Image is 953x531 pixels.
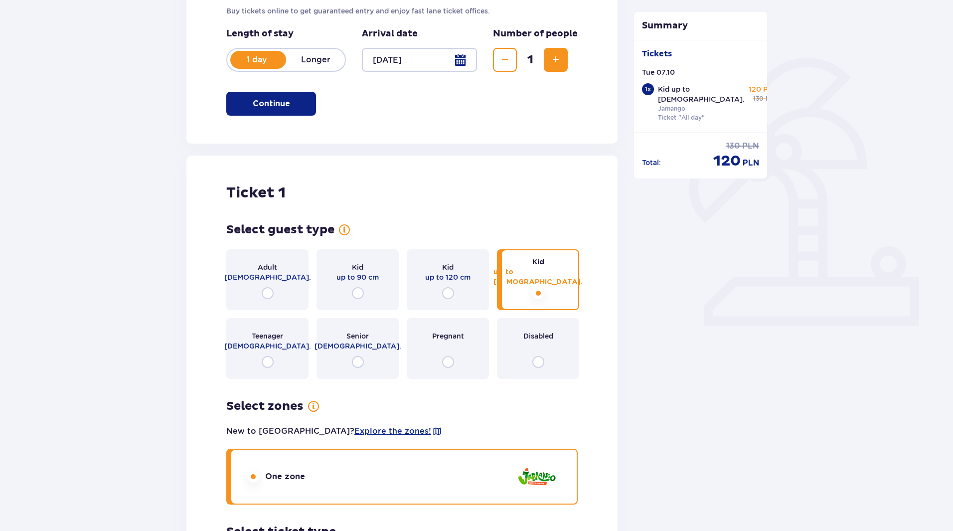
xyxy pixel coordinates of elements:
[766,94,778,103] span: PLN
[252,331,283,341] span: Teenager
[532,257,544,267] span: Kid
[432,331,464,341] span: Pregnant
[658,113,705,122] p: Ticket "All day"
[753,94,764,103] span: 130
[224,272,311,282] span: [DEMOGRAPHIC_DATA].
[315,341,401,351] span: [DEMOGRAPHIC_DATA].
[493,28,578,40] p: Number of people
[517,463,557,491] img: Jamango
[253,98,290,109] p: Continue
[336,272,379,282] span: up to 90 cm
[642,83,654,95] div: 1 x
[224,341,311,351] span: [DEMOGRAPHIC_DATA].
[286,54,345,65] p: Longer
[226,426,442,437] p: New to [GEOGRAPHIC_DATA]?
[226,222,334,237] h3: Select guest type
[658,104,685,113] p: Jamango
[749,84,778,94] p: 120 PLN
[743,158,759,169] span: PLN
[226,28,346,40] p: Length of stay
[493,48,517,72] button: Decrease
[642,48,672,59] p: Tickets
[265,471,305,482] span: One zone
[354,426,431,437] a: Explore the zones!
[544,48,568,72] button: Increase
[227,54,286,65] p: 1 day
[425,272,471,282] span: up to 120 cm
[523,331,553,341] span: Disabled
[726,141,740,152] span: 130
[352,262,363,272] span: Kid
[226,92,316,116] button: Continue
[658,84,745,104] p: Kid up to [DEMOGRAPHIC_DATA].
[362,28,418,40] p: Arrival date
[258,262,277,272] span: Adult
[519,52,542,67] span: 1
[226,399,304,414] h3: Select zones
[346,331,369,341] span: Senior
[442,262,454,272] span: Kid
[493,267,583,287] span: up to [DEMOGRAPHIC_DATA].
[226,183,286,202] h2: Ticket 1
[226,6,578,16] p: Buy tickets online to get guaranteed entry and enjoy fast lane ticket offices.
[642,67,675,77] p: Tue 07.10
[713,152,741,171] span: 120
[634,20,768,32] p: Summary
[642,158,661,168] p: Total :
[742,141,759,152] span: PLN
